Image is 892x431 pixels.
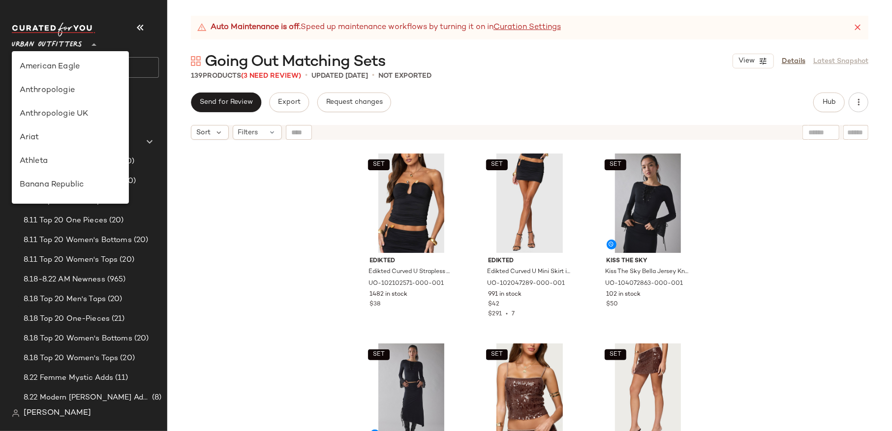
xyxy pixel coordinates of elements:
span: SET [609,161,621,168]
span: 8.18-8.22 AM Newness [24,274,105,285]
a: Details [782,56,805,66]
span: 8.11 Top 20 Men's Bottoms [24,176,120,187]
span: SET [372,351,385,358]
span: (20) [120,176,136,187]
span: • [305,70,308,82]
span: 8.18 Top 20 One-Pieces [24,313,110,325]
span: Export [277,98,301,106]
span: (8) [150,392,161,403]
span: (20) [118,254,134,266]
button: Hub [813,92,845,112]
span: $291 [488,311,502,317]
button: SET [368,349,390,360]
span: (20) [106,294,123,305]
span: 8.11 Top 20 One Pieces [24,215,107,226]
a: Curation Settings [493,22,561,33]
span: Send for Review [199,98,253,106]
button: Export [269,92,309,112]
span: 8.11 Femme Mystique Prios [24,156,122,167]
span: (20) [132,235,149,246]
span: Edikted [488,257,571,266]
span: SET [491,161,503,168]
span: (20) [105,195,122,207]
span: $42 [488,300,499,309]
span: 8.22 Femme Mystic Adds [24,372,113,384]
span: 8.18 Top 20 Women's Bottoms [24,333,132,344]
span: (20) [107,215,124,226]
span: Edikted [370,257,453,266]
span: SET [609,351,621,358]
span: Request changes [326,98,383,106]
span: [PERSON_NAME] [24,407,91,419]
span: (20) [132,333,149,344]
span: 8.18 Top 20 Women's Tops [24,353,118,364]
span: $38 [370,300,381,309]
span: (80) [98,136,115,148]
span: Edikted Curved U Mini Skirt in Black, Women's at Urban Outfitters [487,268,570,277]
span: 991 in stock [488,290,522,299]
img: svg%3e [16,97,26,107]
span: View [738,57,755,65]
span: Urban Outfitters [12,33,82,51]
span: $50 [607,300,618,309]
span: • [372,70,374,82]
span: 8.22 Modern [PERSON_NAME] Adds [24,392,150,403]
span: Going Out Matching Sets [205,52,385,72]
button: SET [486,159,508,170]
span: SET [491,351,503,358]
span: Sort [196,127,211,138]
span: 139 [191,72,203,80]
span: Hub [822,98,836,106]
span: 102 in stock [607,290,641,299]
p: Not Exported [378,71,431,81]
img: svg%3e [12,409,20,417]
span: 8.18 Top 20 Men's Tops [24,294,106,305]
span: UO-102102571-000-001 [369,279,444,288]
span: (3 Need Review) [241,72,301,80]
button: SET [368,159,390,170]
span: (11) [113,372,128,384]
span: UO-102047289-000-001 [487,279,565,288]
span: UO-104072863-000-001 [606,279,683,288]
strong: Auto Maintenance is off. [211,22,301,33]
span: Global Clipboards [33,136,98,148]
button: Send for Review [191,92,261,112]
p: updated [DATE] [311,71,368,81]
button: SET [486,349,508,360]
span: 8.11 Top 20 Women's Bottoms [24,235,132,246]
span: 1482 in stock [370,290,408,299]
span: Kiss The Sky [607,257,690,266]
span: (0) [122,156,134,167]
span: 8.11 Top 20 Women's Tops [24,254,118,266]
span: (965) [105,274,126,285]
span: • [502,311,512,317]
span: (21) [110,313,125,325]
img: 102047289_001_m [480,154,579,253]
img: 104072863_001_b [599,154,698,253]
span: Edikted Curved U Strapless Top in Black, Women's at Urban Outfitters [369,268,452,277]
button: SET [605,159,626,170]
img: cfy_white_logo.C9jOOHJF.svg [12,23,95,36]
button: Request changes [317,92,391,112]
span: SET [372,161,385,168]
button: SET [605,349,626,360]
span: (20) [118,353,135,364]
button: View [733,54,774,68]
span: All Products [33,117,77,128]
span: Dashboard [31,97,70,108]
img: svg%3e [191,56,201,66]
span: 7 [512,311,515,317]
img: 102102571_001_m [362,154,461,253]
span: Filters [238,127,258,138]
span: Kiss The Sky Bella Jersey Knit Lace-Up Tie Bell Sleeve Top in Black, Women's at Urban Outfitters [606,268,689,277]
div: Products [191,71,301,81]
div: Speed up maintenance workflows by turning it on in [197,22,561,33]
span: 8.11 Top 20 Men's Tops [24,195,105,207]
